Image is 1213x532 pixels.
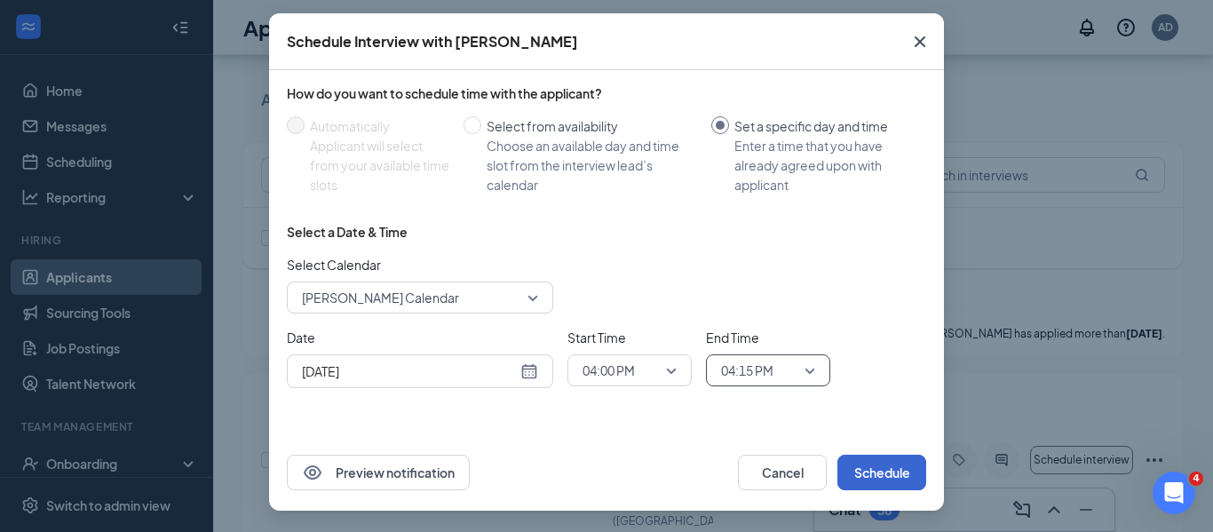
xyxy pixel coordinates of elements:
span: 04:00 PM [583,357,635,384]
span: End Time [706,328,830,347]
span: [PERSON_NAME] Calendar [302,284,459,311]
div: How do you want to schedule time with the applicant? [287,84,926,102]
div: Select from availability [487,116,697,136]
div: Select a Date & Time [287,223,408,241]
svg: Cross [909,31,931,52]
div: Schedule Interview with [PERSON_NAME] [287,32,578,52]
div: Automatically [310,116,449,136]
div: Applicant will select from your available time slots [310,136,449,195]
svg: Eye [302,462,323,483]
div: Enter a time that you have already agreed upon with applicant [734,136,912,195]
span: 4 [1189,472,1203,486]
iframe: Intercom live chat [1153,472,1195,514]
button: Schedule [837,455,926,490]
div: Choose an available day and time slot from the interview lead’s calendar [487,136,697,195]
button: Cancel [738,455,827,490]
span: Date [287,328,553,347]
span: 04:15 PM [721,357,773,384]
span: Select Calendar [287,255,553,274]
button: Close [896,13,944,70]
div: Set a specific day and time [734,116,912,136]
button: EyePreview notification [287,455,470,490]
span: Start Time [567,328,692,347]
input: Sep 19, 2025 [302,361,517,381]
